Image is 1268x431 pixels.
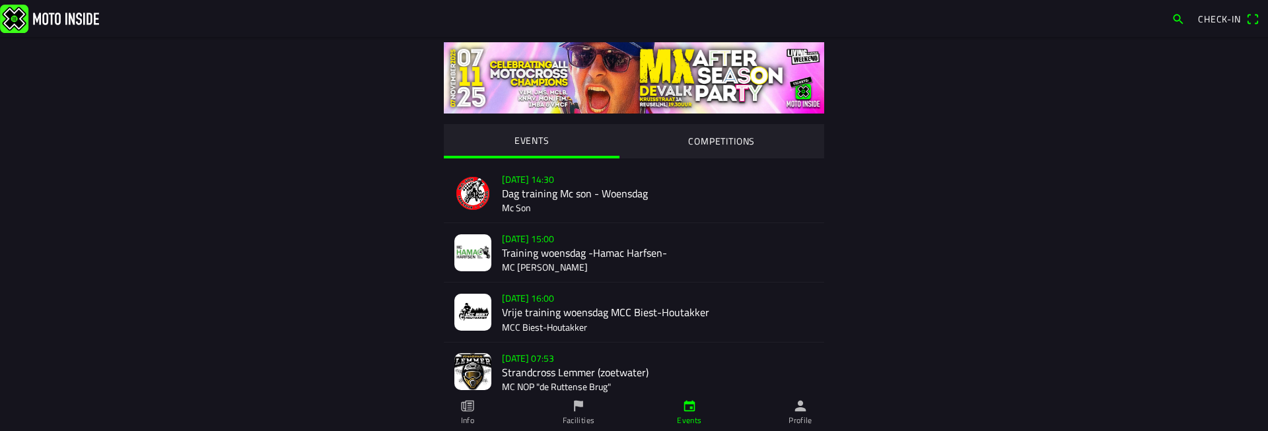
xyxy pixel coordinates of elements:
[677,414,701,426] ion-label: Events
[789,414,812,426] ion-label: Profile
[444,164,824,223] a: [DATE] 14:30Dag training Mc son - WoensdagMc Son
[563,414,595,426] ion-label: Facilities
[444,223,824,282] a: [DATE] 15:00Training woensdag -Hamac Harfsen-MC [PERSON_NAME]
[444,124,619,158] ion-segment-button: EVENTS
[571,399,586,413] ion-icon: flag
[1191,7,1265,30] a: Check-inqr scanner
[454,234,491,271] img: 5X6WuV9pb2prQnIhzLpXUpBPXTUNHyykgkgGaKby.jpg
[444,282,824,342] a: [DATE] 16:00Vrije training woensdag MCC Biest-HoutakkerMCC Biest-Houtakker
[619,124,824,158] ion-segment-button: COMPETITIONS
[1198,12,1241,26] span: Check-in
[444,343,824,402] a: [DATE] 07:53Strandcross Lemmer (zoetwater)MC NOP "de Ruttense Brug"
[682,399,697,413] ion-icon: calendar
[454,294,491,331] img: AD4QR5DtnuMsJYzQKwTj7GfUAWIlUphKJqkHMQiQ.jpg
[460,399,475,413] ion-icon: paper
[461,414,474,426] ion-label: Info
[454,175,491,212] img: sfRBxcGZmvZ0K6QUyq9TbY0sbKJYVDoKWVN9jkDZ.png
[793,399,808,413] ion-icon: person
[454,353,491,390] img: a9SkHtffX4qJPxF9BkgCHDCJhrN51yrGSwKqAEmx.jpg
[444,42,824,114] img: yS2mQ5x6lEcu9W3BfYyVKNTZoCZvkN0rRC6TzDTC.jpg
[1165,7,1191,30] a: search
